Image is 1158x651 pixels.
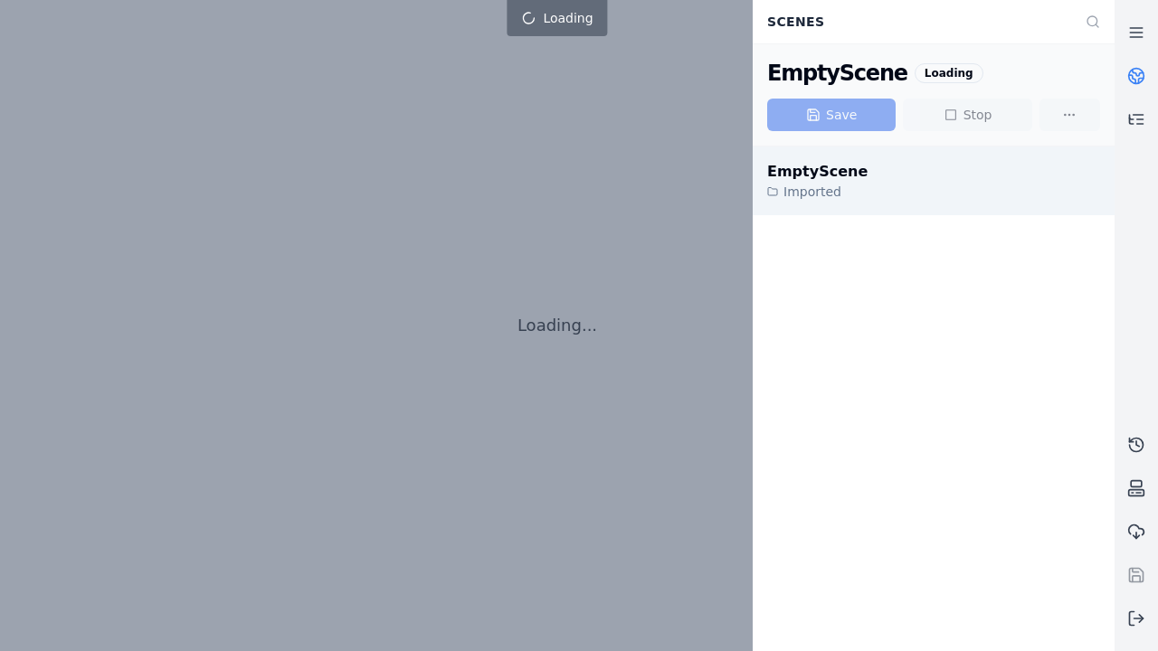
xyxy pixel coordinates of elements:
div: Imported [767,183,868,201]
div: EmptyScene [767,161,868,183]
div: Loading [915,63,983,83]
p: Loading... [517,313,597,338]
span: Loading [543,9,593,27]
div: Scenes [756,5,1075,39]
div: EmptyScene [767,59,907,88]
